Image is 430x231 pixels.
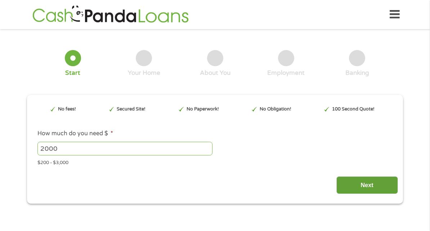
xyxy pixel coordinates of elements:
p: No Paperwork! [187,106,219,113]
div: Your Home [128,69,160,77]
div: Start [65,69,80,77]
p: Secured Site! [117,106,145,113]
div: Banking [345,69,369,77]
div: $200 - $3,000 [37,157,393,167]
p: No fees! [58,106,76,113]
div: Employment [267,69,305,77]
p: No Obligation! [260,106,291,113]
input: Next [336,176,398,194]
div: About You [200,69,230,77]
img: GetLoanNow Logo [30,4,191,25]
label: How much do you need $ [37,130,113,137]
p: 100 Second Quote! [332,106,375,113]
